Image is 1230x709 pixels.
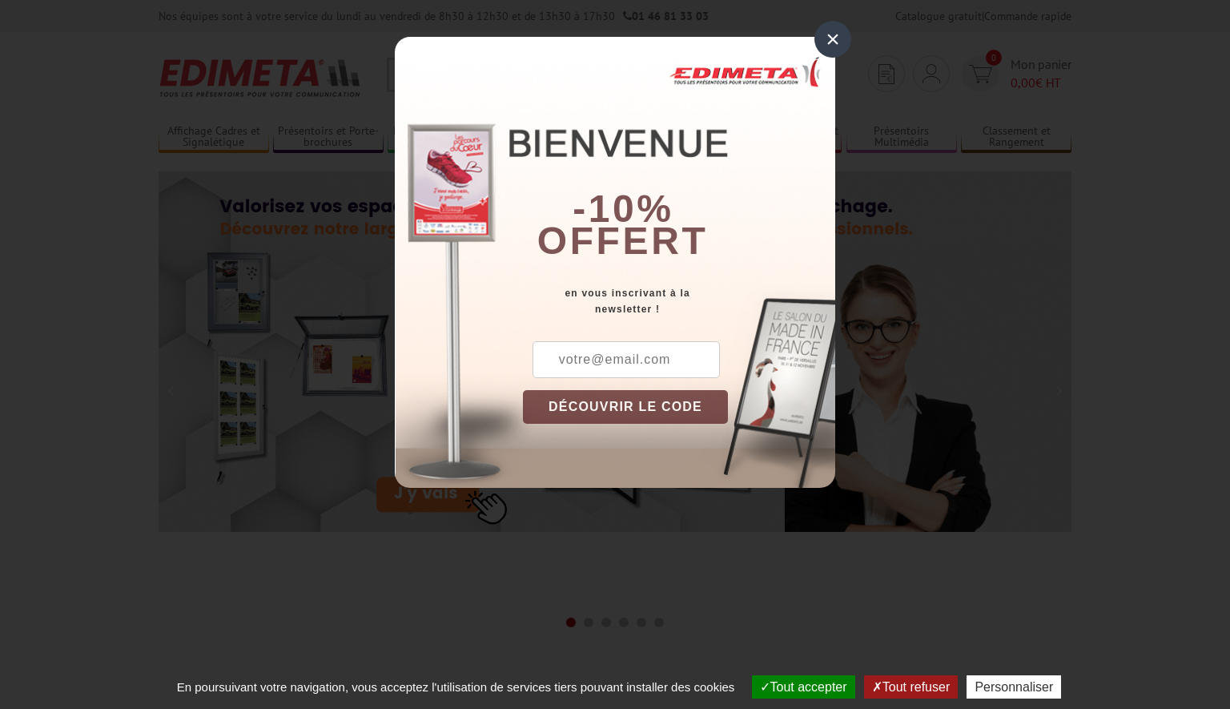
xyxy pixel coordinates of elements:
button: DÉCOUVRIR LE CODE [523,390,728,424]
div: × [814,21,851,58]
input: votre@email.com [533,341,720,378]
button: Personnaliser (fenêtre modale) [967,675,1061,699]
span: En poursuivant votre navigation, vous acceptez l'utilisation de services tiers pouvant installer ... [169,680,743,694]
button: Tout accepter [752,675,855,699]
div: en vous inscrivant à la newsletter ! [523,285,835,317]
button: Tout refuser [864,675,958,699]
font: offert [537,220,709,262]
b: -10% [573,187,673,230]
